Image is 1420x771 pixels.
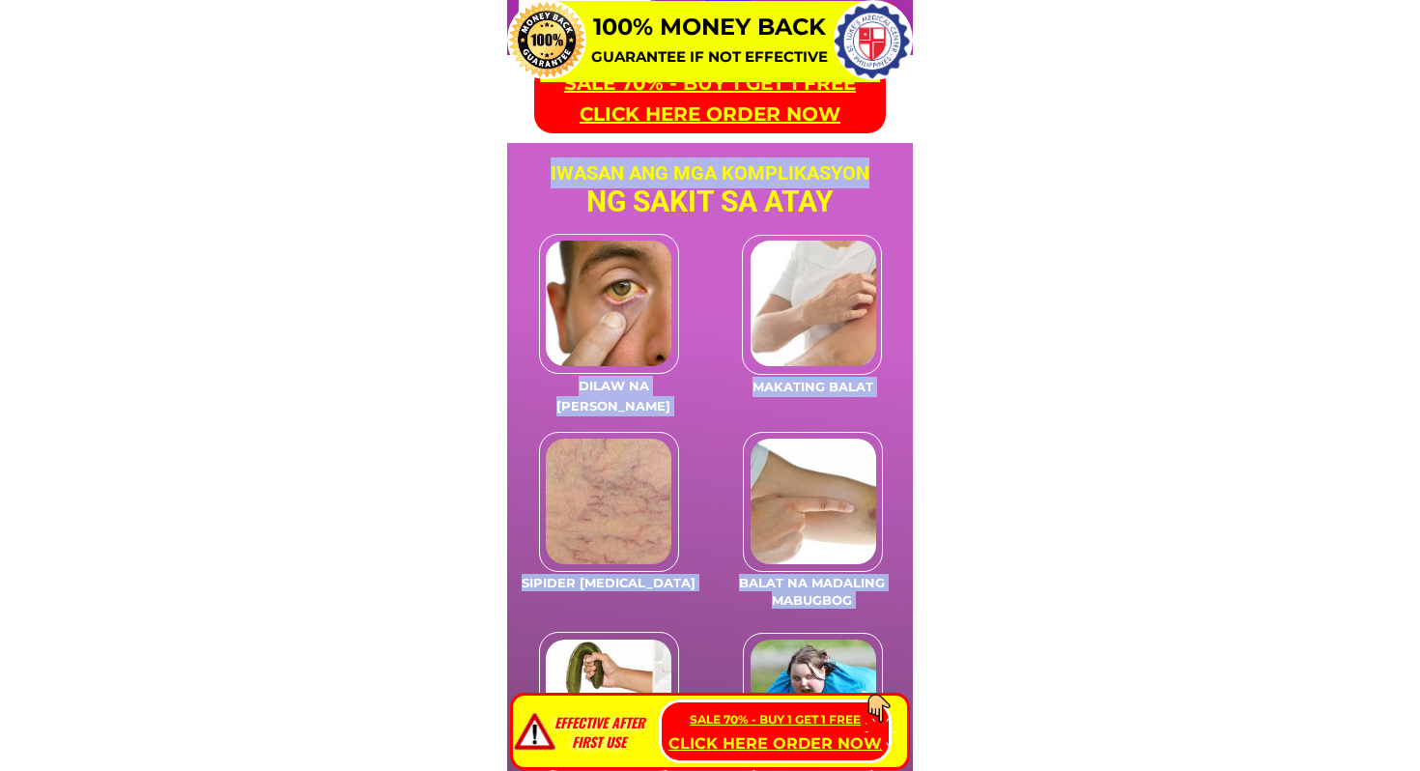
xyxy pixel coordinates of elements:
h5: Balat na madaling mabugbog [706,574,918,609]
p: SALE 70% - BUY 1 GET 1 FREE CLICK HERE ORDER NOW [534,64,886,132]
h3: Iwasan ang mga komplikasyon [516,157,904,188]
p: CLICK HERE ORDER NOW [662,702,889,759]
h3: GUARANTEE IF NOT EFFECTIVE [585,45,834,69]
h5: Dilaw na [PERSON_NAME] [531,376,696,416]
h3: 100% MONEY BACK [585,9,834,45]
div: EFFECTIVE AFTER FIRST USE [547,713,651,751]
h5: Sipider [MEDICAL_DATA] [516,574,702,591]
div: NG SAKIT SA ATAY [568,179,852,225]
h5: Makating balat [725,377,901,397]
span: SALE 70% - BUY 1 GET 1 FREE [690,712,861,727]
